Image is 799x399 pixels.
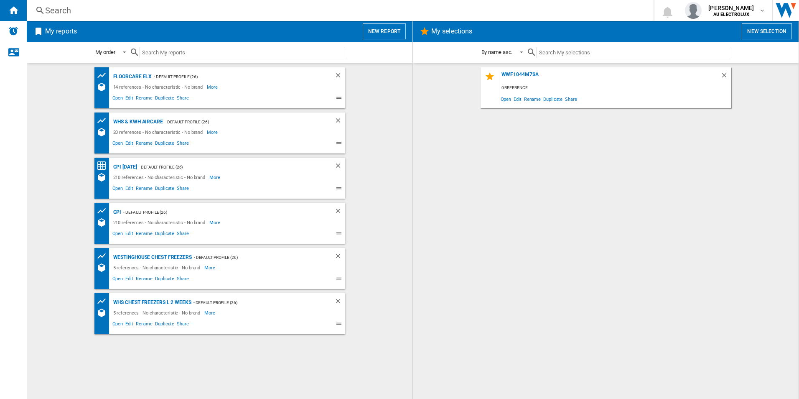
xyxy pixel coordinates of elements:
[163,117,318,127] div: - Default profile (26)
[135,184,154,194] span: Rename
[135,139,154,149] span: Rename
[430,23,474,39] h2: My selections
[191,297,318,308] div: - Default profile (26)
[111,127,207,137] div: 20 references - No characteristic - No brand
[97,161,111,171] div: Price Matrix
[135,94,154,104] span: Rename
[111,162,137,172] div: CPI [DATE]
[209,172,221,182] span: More
[176,320,190,330] span: Share
[97,70,111,81] div: Product prices grid
[111,217,210,228] div: 210 references - No characteristic - No brand
[111,297,191,308] div: WHS Chest Freezers L 2 weeks
[154,320,176,330] span: Duplicate
[542,93,564,105] span: Duplicate
[499,83,731,93] div: 0 reference
[204,308,216,318] span: More
[154,275,176,285] span: Duplicate
[152,72,317,82] div: - Default profile (26)
[45,5,632,16] div: Search
[43,23,79,39] h2: My reports
[204,263,216,273] span: More
[137,162,318,172] div: - Default profile (26)
[140,47,345,58] input: Search My reports
[111,82,207,92] div: 14 references - No characteristic - No brand
[334,117,345,127] div: Delete
[523,93,542,105] span: Rename
[537,47,731,58] input: Search My selections
[176,230,190,240] span: Share
[124,139,135,149] span: Edit
[207,127,219,137] span: More
[124,94,135,104] span: Edit
[209,217,221,228] span: More
[334,162,345,172] div: Delete
[176,94,190,104] span: Share
[111,117,163,127] div: WHS & KWH AirCare
[97,82,111,92] div: References
[334,72,345,82] div: Delete
[95,49,115,55] div: My order
[512,93,523,105] span: Edit
[111,263,205,273] div: 5 references - No characteristic - No brand
[176,139,190,149] span: Share
[121,207,317,217] div: - Default profile (26)
[111,230,125,240] span: Open
[334,252,345,263] div: Delete
[124,230,135,240] span: Edit
[97,115,111,126] div: Product prices grid
[363,23,406,39] button: New report
[124,184,135,194] span: Edit
[111,320,125,330] span: Open
[154,139,176,149] span: Duplicate
[499,93,513,105] span: Open
[334,207,345,217] div: Delete
[111,139,125,149] span: Open
[499,72,720,83] div: WWF1044M7SA
[111,184,125,194] span: Open
[742,23,792,39] button: New selection
[111,72,152,82] div: Floorcare ELX
[111,275,125,285] span: Open
[334,297,345,308] div: Delete
[135,275,154,285] span: Rename
[111,308,205,318] div: 5 references - No characteristic - No brand
[97,263,111,273] div: References
[8,26,18,36] img: alerts-logo.svg
[685,2,702,19] img: profile.jpg
[124,275,135,285] span: Edit
[154,94,176,104] span: Duplicate
[207,82,219,92] span: More
[97,217,111,228] div: References
[124,320,135,330] span: Edit
[111,252,192,263] div: Westinghouse Chest Freezers
[481,49,513,55] div: By name asc.
[135,320,154,330] span: Rename
[97,127,111,137] div: References
[154,184,176,194] span: Duplicate
[97,172,111,182] div: References
[97,308,111,318] div: References
[720,72,731,83] div: Delete
[708,4,754,12] span: [PERSON_NAME]
[192,252,318,263] div: - Default profile (26)
[176,184,190,194] span: Share
[564,93,578,105] span: Share
[97,251,111,261] div: Product prices grid
[111,94,125,104] span: Open
[97,206,111,216] div: Product prices grid
[135,230,154,240] span: Rename
[713,12,749,17] b: AU ELECTROLUX
[176,275,190,285] span: Share
[111,207,122,217] div: CPI
[97,296,111,307] div: Product prices grid
[154,230,176,240] span: Duplicate
[111,172,210,182] div: 210 references - No characteristic - No brand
